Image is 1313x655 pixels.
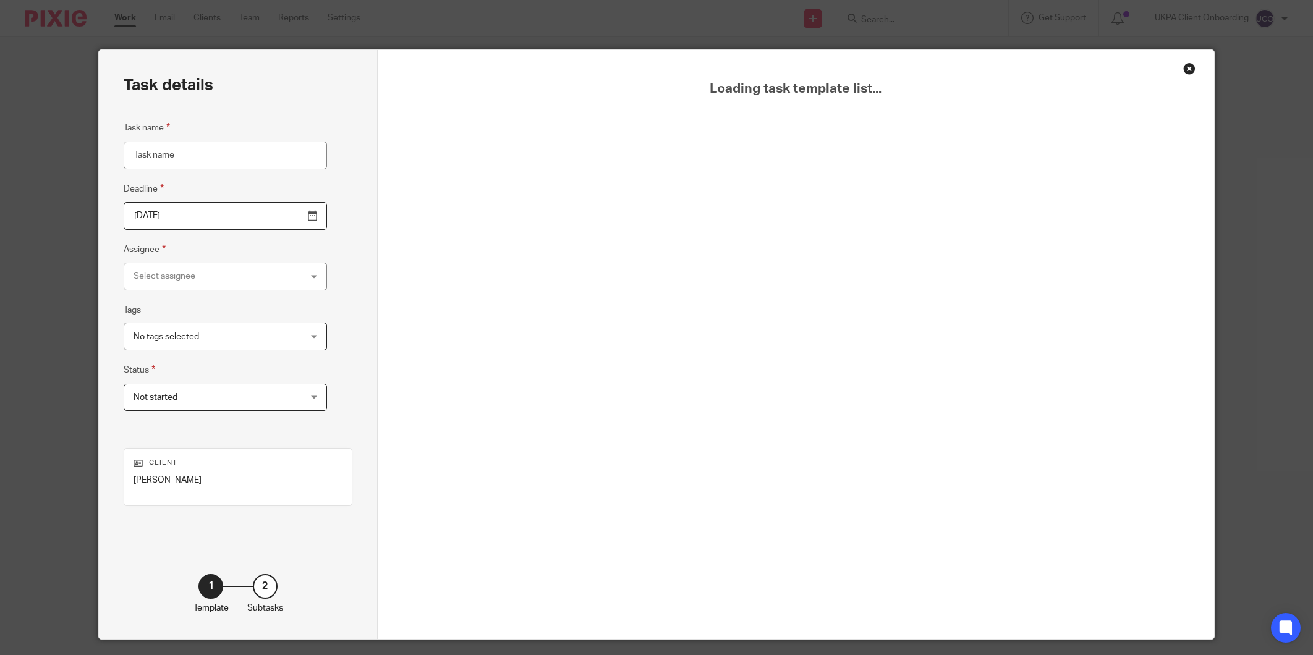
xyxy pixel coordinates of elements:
[124,75,213,96] h2: Task details
[134,332,199,341] span: No tags selected
[193,602,229,614] p: Template
[124,304,141,316] label: Tags
[124,242,166,256] label: Assignee
[198,574,223,599] div: 1
[124,142,327,169] input: Task name
[409,81,1183,97] span: Loading task template list...
[247,602,283,614] p: Subtasks
[124,363,155,377] label: Status
[124,182,164,196] label: Deadline
[124,202,327,230] input: Pick a date
[134,263,288,289] div: Select assignee
[253,574,278,599] div: 2
[134,458,342,468] p: Client
[134,393,177,402] span: Not started
[124,120,170,135] label: Task name
[134,474,342,486] p: [PERSON_NAME]
[1183,62,1196,75] div: Close this dialog window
